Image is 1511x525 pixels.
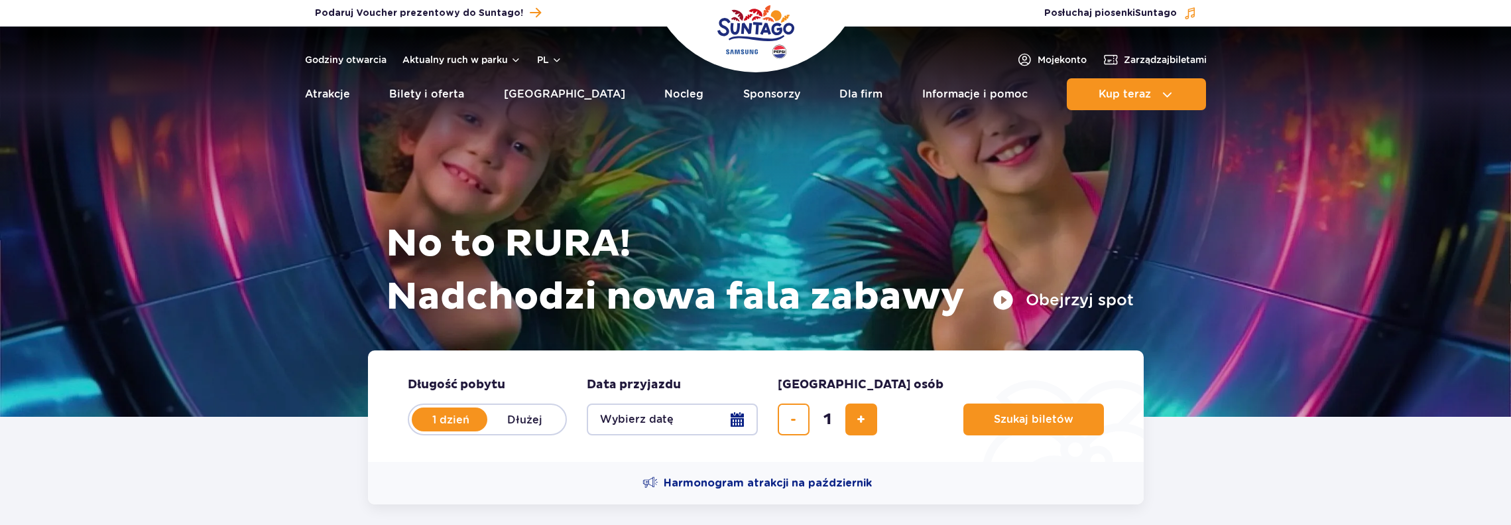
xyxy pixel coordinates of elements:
a: Podaruj Voucher prezentowy do Suntago! [315,4,541,22]
span: Podaruj Voucher prezentowy do Suntago! [315,7,523,20]
button: Kup teraz [1067,78,1206,110]
button: dodaj bilet [845,404,877,435]
span: Kup teraz [1099,88,1151,100]
label: 1 dzień [413,406,489,433]
a: Harmonogram atrakcji na październik [642,475,872,491]
span: Posłuchaj piosenki [1044,7,1177,20]
a: Nocleg [664,78,703,110]
a: Godziny otwarcia [305,53,387,66]
a: Bilety i oferta [389,78,464,110]
button: pl [537,53,562,66]
button: usuń bilet [778,404,810,435]
a: Sponsorzy [743,78,800,110]
a: [GEOGRAPHIC_DATA] [504,78,625,110]
button: Obejrzyj spot [993,289,1134,311]
a: Mojekonto [1016,52,1087,68]
button: Posłuchaj piosenkiSuntago [1044,7,1197,20]
button: Szukaj biletów [963,404,1104,435]
span: Długość pobytu [408,377,505,393]
a: Dla firm [839,78,882,110]
form: Planowanie wizyty w Park of Poland [368,350,1144,462]
a: Zarządzajbiletami [1103,52,1207,68]
label: Dłużej [487,406,563,433]
span: Suntago [1135,9,1177,18]
span: Harmonogram atrakcji na październik [664,476,872,490]
input: liczba biletów [812,404,843,435]
a: Informacje i pomoc [922,78,1028,110]
button: Wybierz datę [587,404,758,435]
button: Aktualny ruch w parku [402,54,521,65]
a: Atrakcje [305,78,350,110]
span: Szukaj biletów [994,413,1073,425]
h1: No to RURA! Nadchodzi nowa fala zabawy [386,218,1134,324]
span: [GEOGRAPHIC_DATA] osób [778,377,943,393]
span: Zarządzaj biletami [1124,53,1207,66]
span: Moje konto [1038,53,1087,66]
span: Data przyjazdu [587,377,681,393]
